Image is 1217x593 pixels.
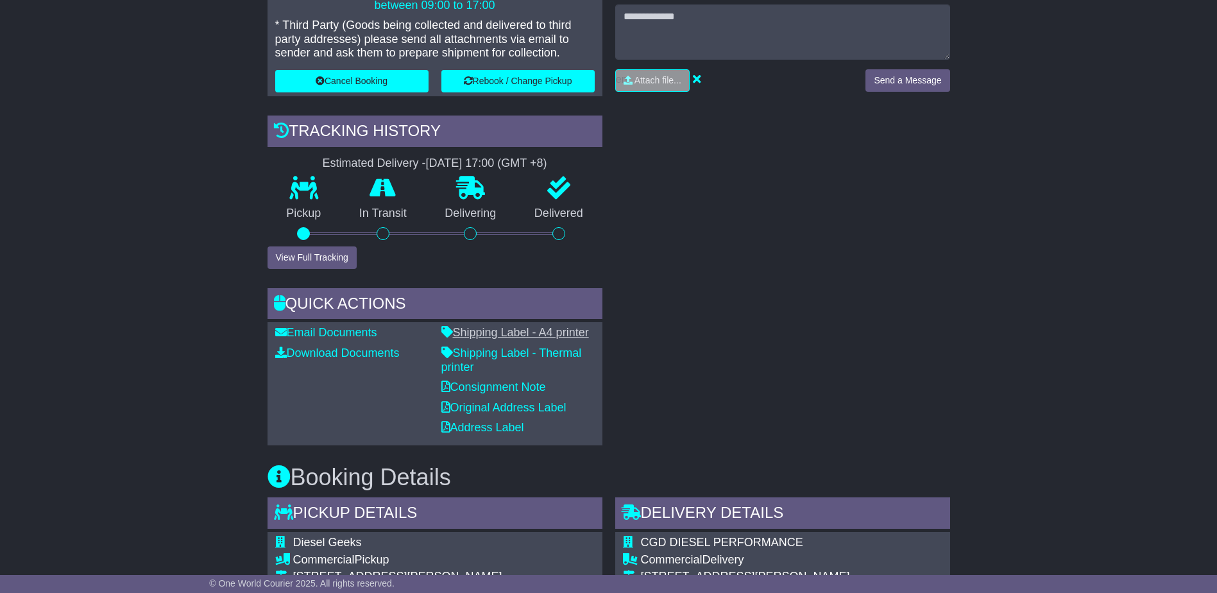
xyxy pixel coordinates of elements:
a: Address Label [441,421,524,434]
a: Consignment Note [441,381,546,393]
span: Commercial [641,553,702,566]
button: Send a Message [865,69,949,92]
p: Delivering [426,207,516,221]
span: © One World Courier 2025. All rights reserved. [209,578,395,589]
p: Delivered [515,207,602,221]
button: Rebook / Change Pickup [441,70,595,92]
div: Quick Actions [268,288,602,323]
div: Delivery Details [615,497,950,532]
div: Estimated Delivery - [268,157,602,171]
a: Email Documents [275,326,377,339]
a: Download Documents [275,347,400,359]
a: Shipping Label - Thermal printer [441,347,582,374]
button: View Full Tracking [268,246,357,269]
div: Pickup Details [268,497,602,532]
button: Cancel Booking [275,70,429,92]
p: * Third Party (Goods being collected and delivered to third party addresses) please send all atta... [275,19,595,60]
div: [STREET_ADDRESS][PERSON_NAME] [293,570,584,584]
div: [STREET_ADDRESS][PERSON_NAME] [641,570,850,584]
a: Shipping Label - A4 printer [441,326,589,339]
div: [DATE] 17:00 (GMT +8) [426,157,547,171]
div: Pickup [293,553,584,567]
span: Diesel Geeks [293,536,362,549]
div: Delivery [641,553,850,567]
h3: Booking Details [268,465,950,490]
p: In Transit [340,207,426,221]
span: CGD DIESEL PERFORMANCE [641,536,803,549]
span: Commercial [293,553,355,566]
div: Tracking history [268,116,602,150]
a: Original Address Label [441,401,566,414]
p: Pickup [268,207,341,221]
